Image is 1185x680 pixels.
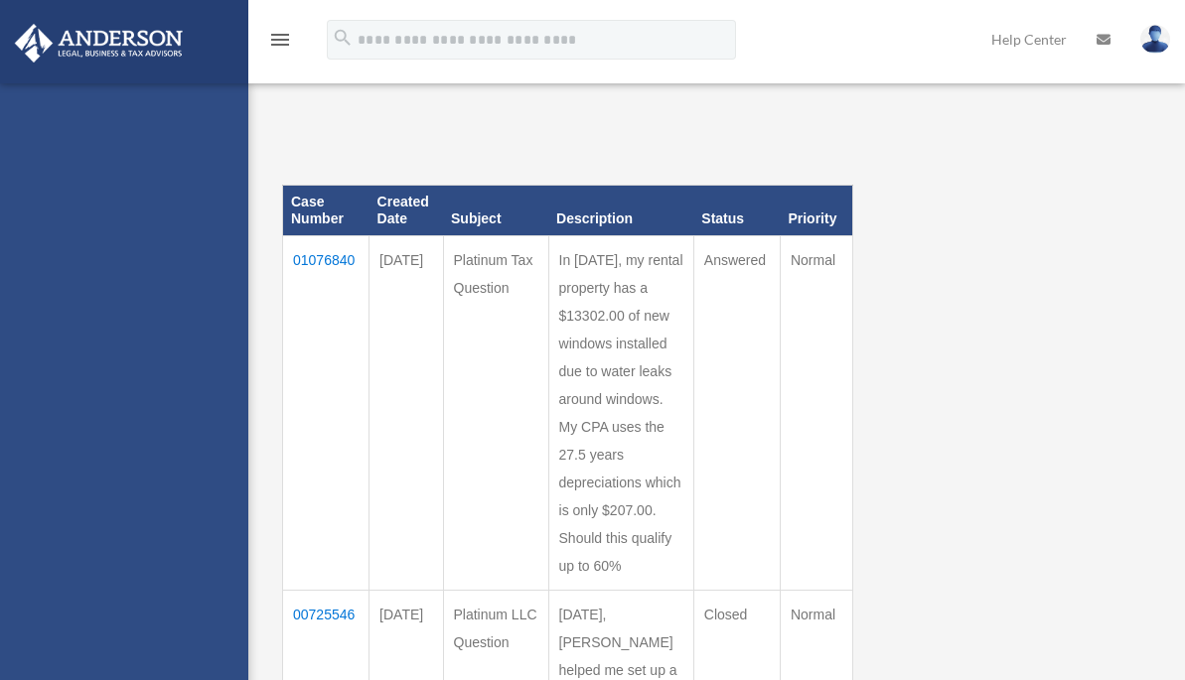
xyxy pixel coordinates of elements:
th: Priority [780,186,852,236]
td: Answered [693,235,780,590]
img: Anderson Advisors Platinum Portal [9,24,189,63]
td: [DATE] [370,235,443,590]
th: Case Number [283,186,370,236]
td: Platinum Tax Question [443,235,548,590]
i: search [332,27,354,49]
th: Subject [443,186,548,236]
th: Created Date [370,186,443,236]
a: menu [268,35,292,52]
i: menu [268,28,292,52]
td: Normal [780,235,852,590]
td: In [DATE], my rental property has a $13302.00 of new windows installed due to water leaks around ... [548,235,693,590]
img: User Pic [1140,25,1170,54]
th: Description [548,186,693,236]
td: 01076840 [283,235,370,590]
th: Status [693,186,780,236]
